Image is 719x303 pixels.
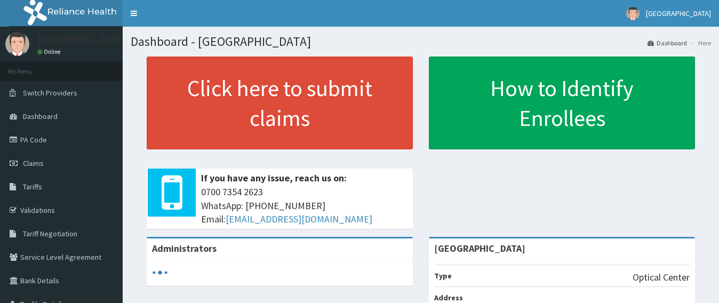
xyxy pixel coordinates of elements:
[23,111,58,121] span: Dashboard
[633,270,690,284] p: Optical Center
[147,57,413,149] a: Click here to submit claims
[648,38,687,47] a: Dashboard
[201,172,347,184] b: If you have any issue, reach us on:
[37,48,63,55] a: Online
[646,9,711,18] span: [GEOGRAPHIC_DATA]
[626,7,640,20] img: User Image
[688,38,711,47] li: Here
[23,88,77,98] span: Switch Providers
[429,57,695,149] a: How to Identify Enrollees
[23,229,77,238] span: Tariff Negotiation
[201,185,408,226] span: 0700 7354 2623 WhatsApp: [PHONE_NUMBER] Email:
[226,213,372,225] a: [EMAIL_ADDRESS][DOMAIN_NAME]
[152,242,217,254] b: Administrators
[434,293,463,302] b: Address
[23,158,44,168] span: Claims
[434,271,452,281] b: Type
[131,35,711,49] h1: Dashboard - [GEOGRAPHIC_DATA]
[37,35,125,44] p: [GEOGRAPHIC_DATA]
[434,242,525,254] strong: [GEOGRAPHIC_DATA]
[23,182,42,192] span: Tariffs
[152,265,168,281] svg: audio-loading
[5,32,29,56] img: User Image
